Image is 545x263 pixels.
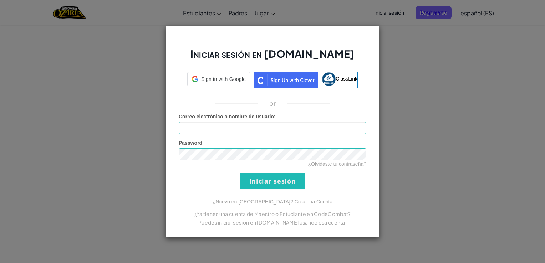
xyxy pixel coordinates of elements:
a: ¿Nuevo en [GEOGRAPHIC_DATA]? Crea una Cuenta [213,199,332,205]
span: Sign in with Google [201,76,246,83]
input: Iniciar sesión [240,173,305,189]
img: classlink-logo-small.png [322,72,336,86]
a: Sign in with Google [187,72,250,88]
p: or [269,99,276,108]
h2: Iniciar sesión en [DOMAIN_NAME] [179,47,366,68]
span: ClassLink [336,76,357,82]
div: Sign in with Google [187,72,250,86]
span: Correo electrónico o nombre de usuario [179,114,274,119]
img: clever_sso_button@2x.png [254,72,318,88]
p: ¿Ya tienes una cuenta de Maestro o Estudiante en CodeCombat? [179,210,366,218]
a: ¿Olvidaste tu contraseña? [308,161,366,167]
span: Password [179,140,202,146]
label: : [179,113,276,120]
p: Puedes iniciar sesión en [DOMAIN_NAME] usando esa cuenta. [179,218,366,227]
